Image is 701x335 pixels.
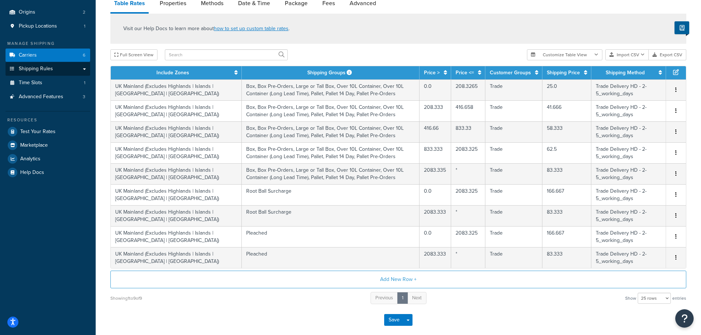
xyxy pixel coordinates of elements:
[84,80,85,86] span: 1
[6,49,90,62] li: Carriers
[419,163,451,184] td: 2083.335
[371,292,398,304] a: Previous
[242,247,419,268] td: Pleached
[111,205,242,226] td: UK Mainland (Excludes Highlands | Islands | [GEOGRAPHIC_DATA] | [GEOGRAPHIC_DATA])
[591,226,666,247] td: Trade Delivery HD - 2-5_working_days
[111,79,242,100] td: UK Mainland (Excludes Highlands | Islands | [GEOGRAPHIC_DATA] | [GEOGRAPHIC_DATA])
[485,184,542,205] td: Trade
[451,226,485,247] td: 2083.325
[83,94,85,100] span: 3
[111,163,242,184] td: UK Mainland (Excludes Highlands | Islands | [GEOGRAPHIC_DATA] | [GEOGRAPHIC_DATA])
[419,247,451,268] td: 2083.333
[6,40,90,47] div: Manage Shipping
[242,121,419,142] td: Box, Box Pre-Orders, Large or Tall Box, Over 10L Container, Over 10L Container (Long Lead Time), ...
[6,6,90,19] a: Origins2
[111,100,242,121] td: UK Mainland (Excludes Highlands | Islands | [GEOGRAPHIC_DATA] | [GEOGRAPHIC_DATA])
[591,142,666,163] td: Trade Delivery HD - 2-5_working_days
[6,19,90,33] a: Pickup Locations1
[6,90,90,104] li: Advanced Features
[384,314,404,326] button: Save
[6,62,90,76] a: Shipping Rules
[412,294,422,301] span: Next
[451,79,485,100] td: 208.3265
[547,69,580,76] a: Shipping Price
[242,100,419,121] td: Box, Box Pre-Orders, Large or Tall Box, Over 10L Container, Over 10L Container (Long Lead Time), ...
[451,121,485,142] td: 833.33
[424,69,440,76] a: Price >
[456,69,474,76] a: Price <=
[19,80,42,86] span: Time Slots
[542,205,591,226] td: 83.333
[242,79,419,100] td: Box, Box Pre-Orders, Large or Tall Box, Over 10L Container, Over 10L Container (Long Lead Time), ...
[242,184,419,205] td: Root Ball Surcharge
[6,76,90,90] a: Time Slots1
[451,184,485,205] td: 2083.325
[214,25,288,32] a: how to set up custom table rates
[419,142,451,163] td: 833.333
[542,184,591,205] td: 166.667
[419,205,451,226] td: 2083.333
[6,166,90,179] a: Help Docs
[242,142,419,163] td: Box, Box Pre-Orders, Large or Tall Box, Over 10L Container, Over 10L Container (Long Lead Time), ...
[111,184,242,205] td: UK Mainland (Excludes Highlands | Islands | [GEOGRAPHIC_DATA] | [GEOGRAPHIC_DATA])
[591,121,666,142] td: Trade Delivery HD - 2-5_working_days
[490,69,531,76] a: Customer Groups
[110,49,157,60] button: Full Screen View
[19,94,63,100] span: Advanced Features
[542,247,591,268] td: 83.333
[20,170,44,176] span: Help Docs
[485,121,542,142] td: Trade
[19,66,53,72] span: Shipping Rules
[407,292,426,304] a: Next
[111,121,242,142] td: UK Mainland (Excludes Highlands | Islands | [GEOGRAPHIC_DATA] | [GEOGRAPHIC_DATA])
[375,294,393,301] span: Previous
[542,121,591,142] td: 58.333
[451,142,485,163] td: 2083.325
[591,163,666,184] td: Trade Delivery HD - 2-5_working_days
[6,76,90,90] li: Time Slots
[591,79,666,100] td: Trade Delivery HD - 2-5_working_days
[591,100,666,121] td: Trade Delivery HD - 2-5_working_days
[242,66,419,79] th: Shipping Groups
[397,292,408,304] a: 1
[111,142,242,163] td: UK Mainland (Excludes Highlands | Islands | [GEOGRAPHIC_DATA] | [GEOGRAPHIC_DATA])
[419,79,451,100] td: 0.0
[111,247,242,268] td: UK Mainland (Excludes Highlands | Islands | [GEOGRAPHIC_DATA] | [GEOGRAPHIC_DATA])
[83,9,85,15] span: 2
[485,247,542,268] td: Trade
[419,226,451,247] td: 0.0
[485,142,542,163] td: Trade
[110,293,142,303] div: Showing 1 to 9 of 9
[123,25,290,33] p: Visit our Help Docs to learn more about .
[110,271,686,288] button: Add New Row +
[165,49,288,60] input: Search
[156,69,189,76] a: Include Zones
[542,163,591,184] td: 83.333
[19,52,37,58] span: Carriers
[451,100,485,121] td: 416.658
[19,23,57,29] span: Pickup Locations
[485,163,542,184] td: Trade
[20,129,56,135] span: Test Your Rates
[542,100,591,121] td: 41.666
[485,226,542,247] td: Trade
[6,125,90,138] li: Test Your Rates
[419,100,451,121] td: 208.333
[542,142,591,163] td: 62.5
[6,152,90,165] a: Analytics
[83,52,85,58] span: 6
[6,49,90,62] a: Carriers6
[675,21,689,34] button: Show Help Docs
[625,293,636,303] span: Show
[542,79,591,100] td: 25.0
[485,100,542,121] td: Trade
[6,139,90,152] a: Marketplace
[6,117,90,123] div: Resources
[605,49,649,60] button: Import CSV
[419,121,451,142] td: 416.66
[242,205,419,226] td: Root Ball Surcharge
[485,205,542,226] td: Trade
